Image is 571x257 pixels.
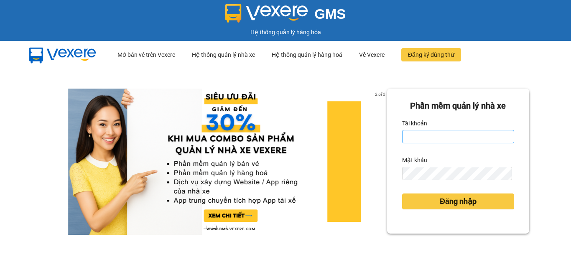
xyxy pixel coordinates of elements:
[314,6,346,22] span: GMS
[225,4,308,23] img: logo 2
[42,89,54,235] button: previous slide / item
[402,117,427,130] label: Tài khoản
[402,167,512,180] input: Mật khẩu
[440,196,477,207] span: Đăng nhập
[375,89,387,235] button: next slide / item
[203,225,206,228] li: slide item 1
[223,225,226,228] li: slide item 3
[359,41,385,68] div: Về Vexere
[213,225,216,228] li: slide item 2
[408,50,454,59] span: Đăng ký dùng thử
[192,41,255,68] div: Hệ thống quản lý nhà xe
[272,41,342,68] div: Hệ thống quản lý hàng hoá
[402,193,514,209] button: Đăng nhập
[402,130,514,143] input: Tài khoản
[402,99,514,112] div: Phần mềm quản lý nhà xe
[21,41,105,69] img: mbUUG5Q.png
[117,41,175,68] div: Mở bán vé trên Vexere
[372,89,387,99] p: 2 of 3
[225,13,346,19] a: GMS
[2,28,569,37] div: Hệ thống quản lý hàng hóa
[402,153,427,167] label: Mật khẩu
[401,48,461,61] button: Đăng ký dùng thử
